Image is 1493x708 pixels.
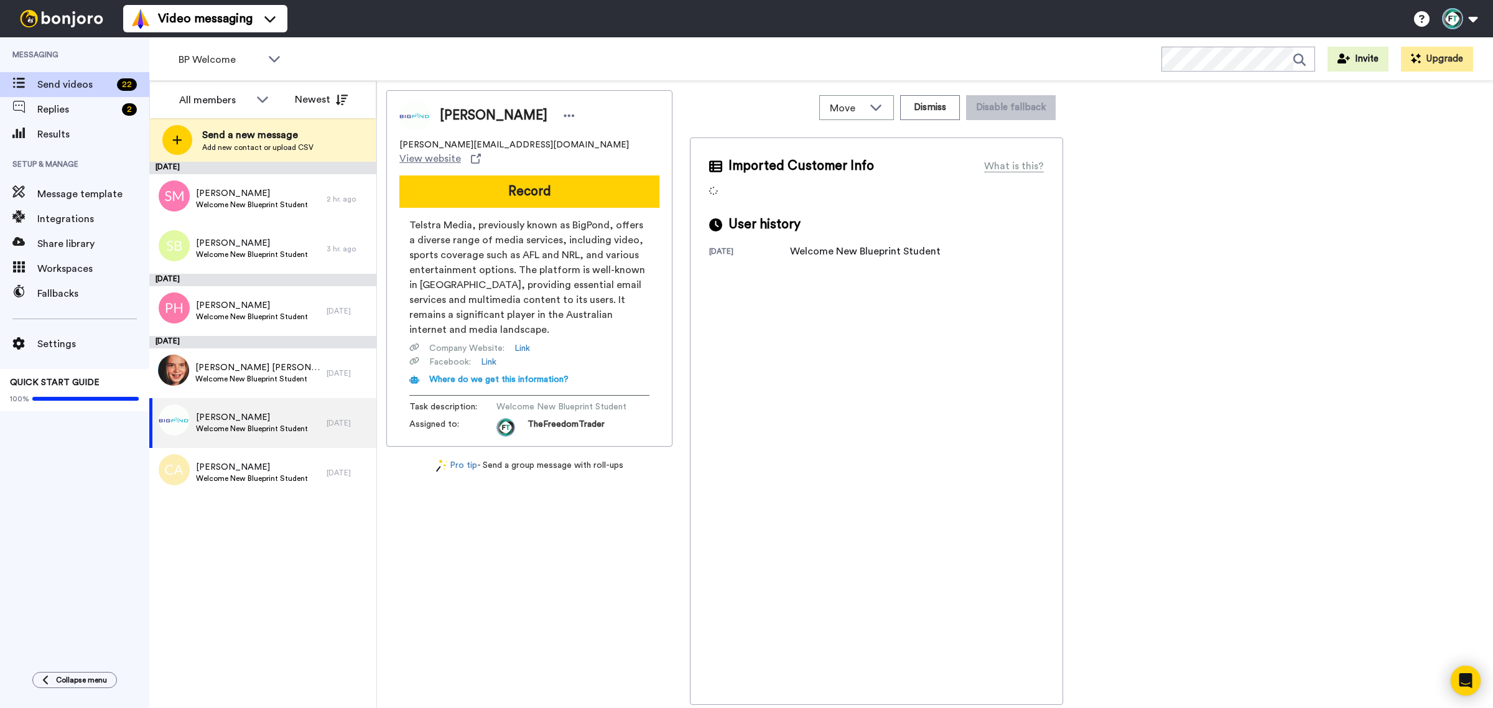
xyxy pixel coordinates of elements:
[327,306,370,316] div: [DATE]
[37,77,112,92] span: Send videos
[159,292,190,324] img: ph.png
[159,454,190,485] img: ca.png
[196,424,308,434] span: Welcome New Blueprint Student
[202,128,314,142] span: Send a new message
[399,175,659,208] button: Record
[409,401,496,413] span: Task description :
[117,78,137,91] div: 22
[790,244,941,259] div: Welcome New Blueprint Student
[37,286,149,301] span: Fallbacks
[429,375,569,384] span: Where do we get this information?
[158,355,189,386] img: 2e36a156-f2fc-44b9-bedb-ad4acbff6ae8.jpg
[202,142,314,152] span: Add new contact or upload CSV
[399,139,629,151] span: [PERSON_NAME][EMAIL_ADDRESS][DOMAIN_NAME]
[158,10,253,27] span: Video messaging
[37,127,149,142] span: Results
[399,151,481,166] a: View website
[900,95,960,120] button: Dismiss
[429,356,471,368] span: Facebook :
[409,418,496,437] span: Assigned to:
[728,215,801,234] span: User history
[56,675,107,685] span: Collapse menu
[196,187,308,200] span: [PERSON_NAME]
[159,404,190,436] img: cfffce52-0f3b-4952-adbb-5b9f83cce609.png
[196,312,308,322] span: Welcome New Blueprint Student
[10,394,29,404] span: 100%
[179,93,250,108] div: All members
[131,9,151,29] img: vm-color.svg
[728,157,874,175] span: Imported Customer Info
[1451,666,1481,696] div: Open Intercom Messenger
[196,237,308,249] span: [PERSON_NAME]
[122,103,137,116] div: 2
[10,378,100,387] span: QUICK START GUIDE
[496,401,626,413] span: Welcome New Blueprint Student
[327,418,370,428] div: [DATE]
[32,672,117,688] button: Collapse menu
[399,100,430,131] img: Image of Erin Hutton
[196,249,308,259] span: Welcome New Blueprint Student
[37,337,149,352] span: Settings
[409,218,649,337] span: Telstra Media, previously known as BigPond, offers a diverse range of media services, including v...
[528,418,605,437] span: TheFreedomTrader
[195,374,320,384] span: Welcome New Blueprint Student
[196,411,308,424] span: [PERSON_NAME]
[37,187,149,202] span: Message template
[149,274,376,286] div: [DATE]
[159,180,190,212] img: sm.png
[37,212,149,226] span: Integrations
[496,418,515,437] img: aa511383-47eb-4547-b70f-51257f42bea2-1630295480.jpg
[830,101,863,116] span: Move
[37,102,117,117] span: Replies
[196,200,308,210] span: Welcome New Blueprint Student
[37,261,149,276] span: Workspaces
[15,10,108,27] img: bj-logo-header-white.svg
[196,473,308,483] span: Welcome New Blueprint Student
[327,468,370,478] div: [DATE]
[196,299,308,312] span: [PERSON_NAME]
[1401,47,1473,72] button: Upgrade
[1328,47,1388,72] button: Invite
[195,361,320,374] span: [PERSON_NAME] [PERSON_NAME]
[149,162,376,174] div: [DATE]
[514,342,530,355] a: Link
[436,459,447,472] img: magic-wand.svg
[37,236,149,251] span: Share library
[196,461,308,473] span: [PERSON_NAME]
[386,459,672,472] div: - Send a group message with roll-ups
[179,52,262,67] span: BP Welcome
[399,151,461,166] span: View website
[159,230,190,261] img: sb.png
[286,87,357,112] button: Newest
[440,106,547,125] span: [PERSON_NAME]
[984,159,1044,174] div: What is this?
[149,336,376,348] div: [DATE]
[429,342,505,355] span: Company Website :
[327,244,370,254] div: 3 hr. ago
[481,356,496,368] a: Link
[709,246,790,259] div: [DATE]
[327,194,370,204] div: 2 hr. ago
[436,459,477,472] a: Pro tip
[966,95,1056,120] button: Disable fallback
[327,368,370,378] div: [DATE]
